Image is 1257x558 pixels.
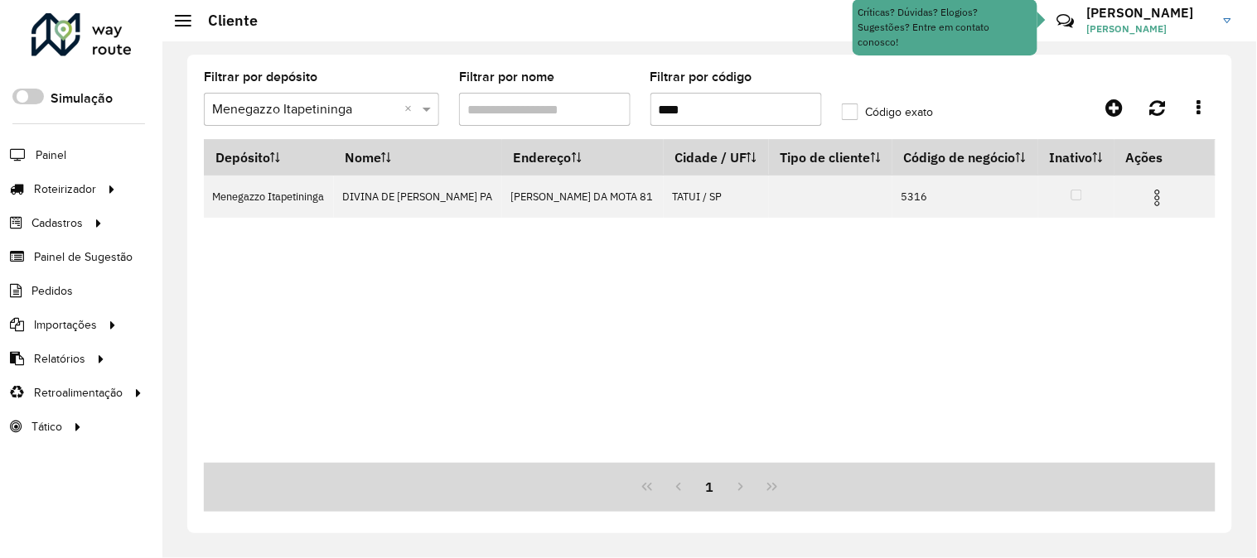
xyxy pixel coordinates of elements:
[34,316,97,334] span: Importações
[34,180,96,198] span: Roteirizador
[769,140,892,176] th: Tipo de cliente
[36,147,66,164] span: Painel
[892,140,1038,176] th: Código de negócio
[1087,22,1211,36] span: [PERSON_NAME]
[31,282,73,300] span: Pedidos
[34,350,85,368] span: Relatórios
[404,99,418,119] span: Clear all
[694,471,726,503] button: 1
[1038,140,1114,176] th: Inativo
[650,67,752,87] label: Filtrar por código
[1114,140,1214,175] th: Ações
[191,12,258,30] h2: Cliente
[204,67,317,87] label: Filtrar por depósito
[204,140,334,176] th: Depósito
[664,176,769,218] td: TATUI / SP
[459,67,554,87] label: Filtrar por nome
[204,176,334,218] td: Menegazzo Itapetininga
[892,176,1038,218] td: 5316
[34,384,123,402] span: Retroalimentação
[51,89,113,108] label: Simulação
[31,214,83,232] span: Cadastros
[334,140,502,176] th: Nome
[502,140,663,176] th: Endereço
[31,418,62,435] span: Tático
[842,103,934,121] label: Código exato
[334,176,502,218] td: DIVINA DE [PERSON_NAME] PA
[1087,5,1211,21] h3: [PERSON_NAME]
[1047,3,1083,39] a: Contato Rápido
[34,248,133,266] span: Painel de Sugestão
[664,140,769,176] th: Cidade / UF
[502,176,663,218] td: [PERSON_NAME] DA MOTA 81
